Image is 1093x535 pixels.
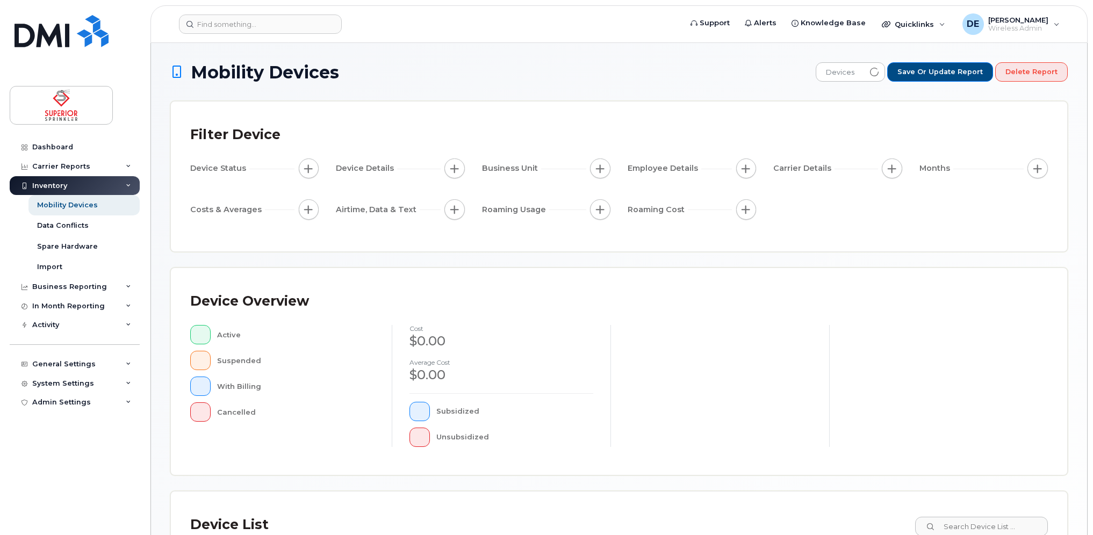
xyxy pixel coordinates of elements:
[217,325,375,344] div: Active
[336,204,420,215] span: Airtime, Data & Text
[190,287,309,315] div: Device Overview
[919,163,953,174] span: Months
[217,402,375,422] div: Cancelled
[217,351,375,370] div: Suspended
[191,63,339,82] span: Mobility Devices
[190,163,249,174] span: Device Status
[482,204,549,215] span: Roaming Usage
[995,62,1068,82] button: Delete Report
[190,121,281,149] div: Filter Device
[897,67,983,77] span: Save or Update Report
[190,204,265,215] span: Costs & Averages
[409,332,593,350] div: $0.00
[628,163,701,174] span: Employee Details
[773,163,835,174] span: Carrier Details
[336,163,397,174] span: Device Details
[409,359,593,366] h4: Average cost
[887,62,993,82] button: Save or Update Report
[409,325,593,332] h4: cost
[1005,67,1058,77] span: Delete Report
[628,204,688,215] span: Roaming Cost
[409,366,593,384] div: $0.00
[436,402,594,421] div: Subsidized
[217,377,375,396] div: With Billing
[816,63,864,82] span: Devices
[436,428,594,447] div: Unsubsidized
[482,163,541,174] span: Business Unit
